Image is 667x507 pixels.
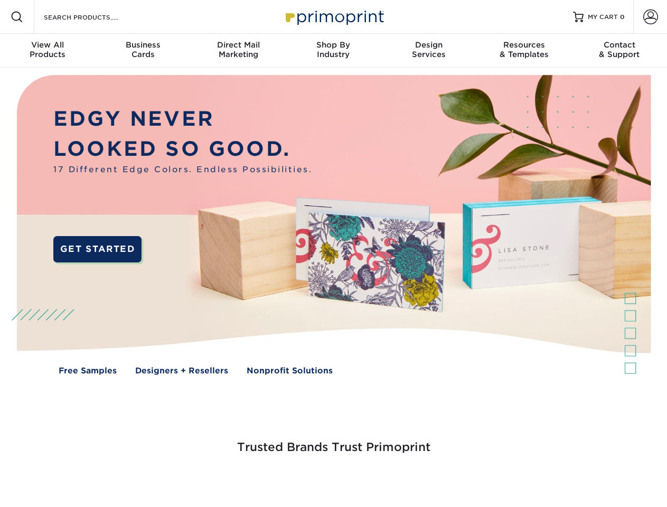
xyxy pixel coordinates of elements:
a: Free Samples [59,365,117,377]
a: DesignServices [381,34,476,68]
p: EDGY NEVER [53,104,312,134]
p: LOOKED SO GOOD. [53,134,312,164]
img: Primoprint [281,5,387,28]
a: GET STARTED [53,236,142,262]
img: Freeform [158,482,159,482]
a: Nonprofit Solutions [247,365,333,377]
span: Shop By [286,40,381,50]
span: Direct Mail [191,40,286,50]
div: & Support [572,40,667,59]
span: Design [381,40,476,50]
a: BusinessCards [95,34,190,68]
span: 17 Different Edge Colors. Endless Possibilities. [53,164,312,176]
img: Google [269,482,270,482]
div: Services [381,40,476,59]
a: Resources& Templates [476,34,571,68]
input: SEARCH PRODUCTS..... [43,11,146,23]
div: Industry [286,40,381,59]
span: Business [95,40,190,50]
div: Marketing [191,40,286,59]
a: Direct MailMarketing [191,34,286,68]
a: Contact& Support [572,34,667,68]
a: Shop ByIndustry [286,34,381,68]
div: Cards [95,40,190,59]
div: & Templates [476,40,571,59]
a: Designers + Resellers [135,365,228,377]
span: MY CART [588,13,618,22]
span: Resources [476,40,571,50]
span: Contact [572,40,667,50]
img: Goodwill [570,482,571,482]
span: 0 [620,13,625,21]
h3: Trusted Brands Trust Primoprint [25,415,643,467]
